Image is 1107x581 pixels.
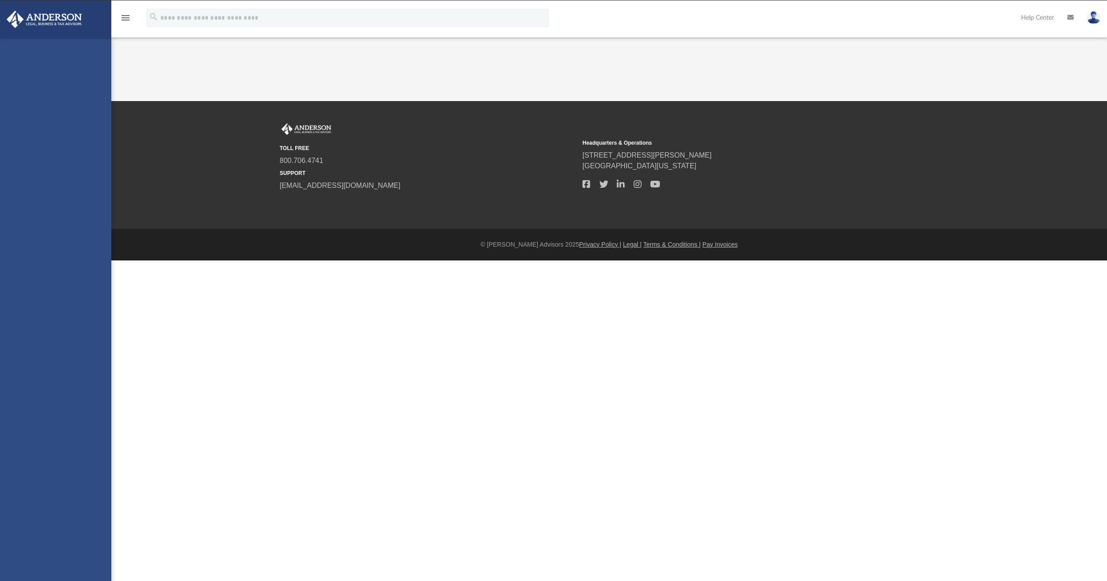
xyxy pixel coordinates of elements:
small: TOLL FREE [280,144,576,152]
a: menu [120,17,131,23]
i: search [149,12,159,22]
a: Legal | [623,241,642,248]
img: Anderson Advisors Platinum Portal [4,11,85,28]
img: Anderson Advisors Platinum Portal [280,123,333,135]
a: [GEOGRAPHIC_DATA][US_STATE] [582,162,696,170]
a: Terms & Conditions | [643,241,701,248]
a: Pay Invoices [702,241,737,248]
div: © [PERSON_NAME] Advisors 2025 [111,240,1107,249]
a: Privacy Policy | [579,241,622,248]
i: menu [120,12,131,23]
small: SUPPORT [280,169,576,177]
a: 800.706.4741 [280,157,323,164]
img: User Pic [1087,11,1100,24]
small: Headquarters & Operations [582,139,879,147]
a: [EMAIL_ADDRESS][DOMAIN_NAME] [280,182,400,189]
a: [STREET_ADDRESS][PERSON_NAME] [582,151,712,159]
